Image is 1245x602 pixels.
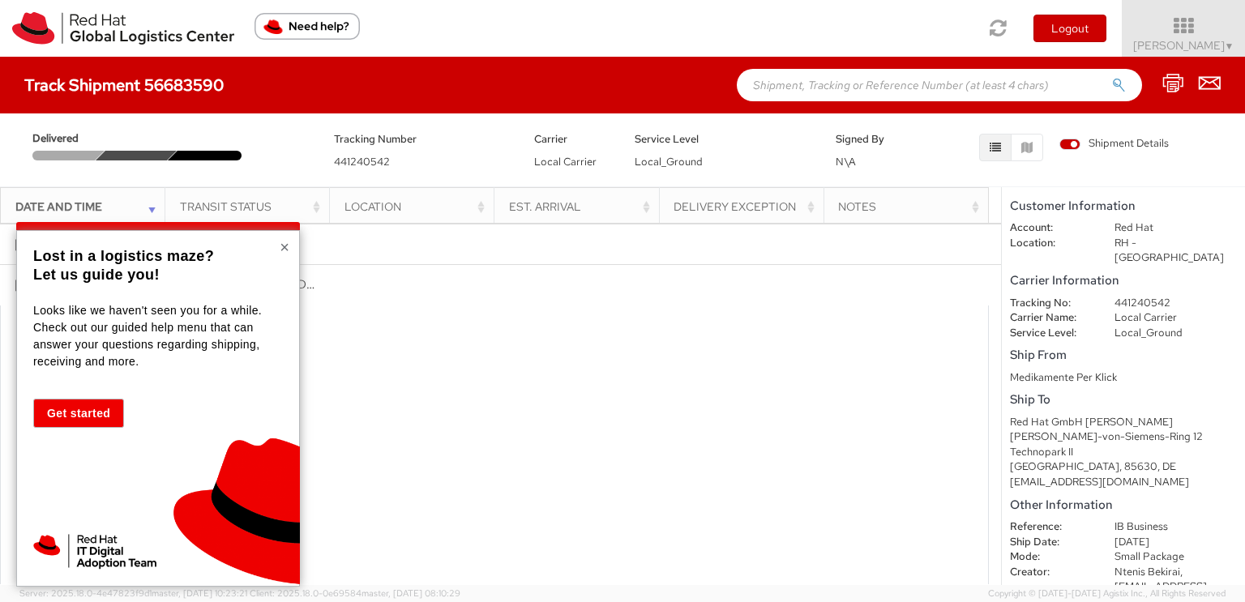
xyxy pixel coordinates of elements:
[534,134,610,145] h5: Carrier
[19,587,247,599] span: Server: 2025.18.0-4e47823f9d1
[635,134,811,145] h5: Service Level
[674,199,819,215] div: Delivery Exception
[1010,415,1237,430] div: Red Hat GmbH [PERSON_NAME]
[255,13,360,40] button: Need help?
[998,220,1102,236] dt: Account:
[180,199,325,215] div: Transit Status
[280,239,289,255] button: Close
[1115,565,1183,579] span: Ntenis Bekirai,
[33,302,279,370] p: Looks like we haven't seen you for a while. Check out our guided help menu that can answer your q...
[635,155,703,169] span: Local_Ground
[1010,393,1237,407] h5: Ship To
[1010,475,1237,490] div: [EMAIL_ADDRESS][DOMAIN_NAME]
[33,399,124,428] button: Get started
[998,549,1102,565] dt: Mode:
[1225,40,1234,53] span: ▼
[1010,429,1237,459] div: [PERSON_NAME]-von-Siemens-Ring 12 Technopark II
[33,248,214,264] strong: Lost in a logistics maze?
[836,134,912,145] h5: Signed By
[998,236,1102,251] dt: Location:
[998,296,1102,311] dt: Tracking No:
[1010,348,1237,362] h5: Ship From
[250,587,460,599] span: Client: 2025.18.0-0e69584
[998,310,1102,326] dt: Carrier Name:
[1059,136,1169,152] span: Shipment Details
[33,267,160,283] strong: Let us guide you!
[12,12,234,45] img: rh-logistics-00dfa346123c4ec078e1.svg
[1010,199,1237,213] h5: Customer Information
[152,587,247,599] span: master, [DATE] 10:23:21
[334,155,390,169] span: 441240542
[1010,459,1237,475] div: [GEOGRAPHIC_DATA], 85630, DE
[988,587,1226,600] span: Copyright © [DATE]-[DATE] Agistix Inc., All Rights Reserved
[509,199,654,215] div: Est. Arrival
[32,131,102,147] span: Delivered
[1010,370,1237,386] div: Medikamente Per Klick
[534,155,597,169] span: Local Carrier
[836,155,856,169] span: N\A
[838,199,983,215] div: Notes
[15,199,160,215] div: Date and Time
[24,76,224,94] h4: Track Shipment 56683590
[344,199,490,215] div: Location
[1033,15,1106,42] button: Logout
[362,587,460,599] span: master, [DATE] 08:10:29
[1059,136,1169,154] label: Shipment Details
[334,134,511,145] h5: Tracking Number
[737,69,1142,101] input: Shipment, Tracking or Reference Number (at least 4 chars)
[1010,498,1237,512] h5: Other Information
[1010,274,1237,288] h5: Carrier Information
[998,565,1102,580] dt: Creator:
[998,535,1102,550] dt: Ship Date:
[998,326,1102,341] dt: Service Level:
[998,519,1102,535] dt: Reference:
[1133,38,1234,53] span: [PERSON_NAME]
